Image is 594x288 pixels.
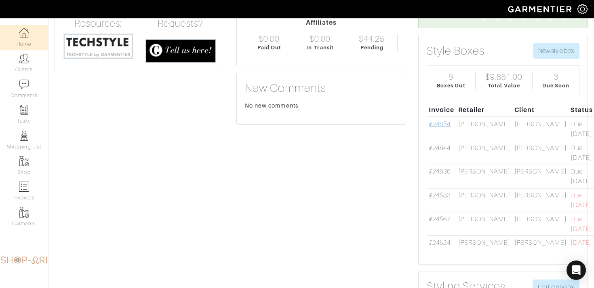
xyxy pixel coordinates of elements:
div: $0.00 [259,34,280,44]
td: [PERSON_NAME] [456,141,512,165]
span: Due [DATE] [571,192,592,209]
th: Client [512,103,569,117]
td: [PERSON_NAME] [456,236,512,250]
div: Total Value [488,82,520,89]
a: #24636 [429,168,451,175]
a: #24583 [429,192,451,199]
th: Invoice [427,103,456,117]
a: #24567 [429,216,451,223]
img: dashboard-icon-dbcd8f5a0b271acd01030246c82b418ddd0df26cd7fceb0bd07c9910d44c42f6.png [19,28,29,38]
div: $9,881.00 [485,72,522,82]
div: Boxes Out [437,82,465,89]
a: #24644 [429,144,451,152]
td: [PERSON_NAME] [456,165,512,188]
h3: Style Boxes [427,44,485,58]
td: [PERSON_NAME] [512,188,569,212]
div: Open Intercom Messenger [567,260,586,280]
div: Paid Out [257,44,281,51]
div: 6 [449,72,453,82]
img: techstyle-93310999766a10050dc78ceb7f971a75838126fd19372ce40ba20cdf6a89b94b.png [63,33,133,60]
img: feedback_requests-3821251ac2bd56c73c230f3229a5b25d6eb027adea667894f41107c140538ee0.png [145,39,216,63]
span: Due [DATE] [571,216,592,233]
div: 3 [554,72,558,82]
img: reminder-icon-8004d30b9f0a5d33ae49ab947aed9ed385cf756f9e5892f1edd6e32f2345188e.png [19,105,29,115]
button: New style box [533,43,579,59]
div: Affiliates [245,18,398,28]
img: stylists-icon-eb353228a002819b7ec25b43dbf5f0378dd9e0616d9560372ff212230b889e62.png [19,131,29,141]
h3: New Comments [245,81,398,95]
img: gear-icon-white-bd11855cb880d31180b6d7d6211b90ccbf57a29d726f0c71d8c61bd08dd39cc2.png [577,4,588,14]
img: garments-icon-b7da505a4dc4fd61783c78ac3ca0ef83fa9d6f193b1c9dc38574b1d14d53ca28.png [19,156,29,166]
th: Retailer [456,103,512,117]
div: No new comments [245,102,398,110]
span: [DATE] [571,239,592,246]
img: orders-icon-0abe47150d42831381b5fb84f609e132dff9fe21cb692f30cb5eec754e2cba89.png [19,182,29,192]
td: [PERSON_NAME] [456,188,512,212]
a: #24654 [429,121,451,128]
div: Due Soon [542,82,569,89]
img: clients-icon-6bae9207a08558b7cb47a8932f037763ab4055f8c8b6bfacd5dc20c3e0201464.png [19,53,29,64]
td: [PERSON_NAME] [456,212,512,236]
a: #24524 [429,239,451,246]
img: garmentier-logo-header-white-b43fb05a5012e4ada735d5af1a66efaba907eab6374d6393d1fbf88cb4ef424d.png [504,2,577,16]
td: [PERSON_NAME] [512,141,569,165]
div: $0.00 [310,34,331,44]
img: comment-icon-a0a6a9ef722e966f86d9cbdc48e553b5cf19dbc54f86b18d962a5391bc8f6eb6.png [19,79,29,89]
td: [PERSON_NAME] [512,117,569,141]
div: $44.25 [359,34,385,44]
div: In-Transit [306,44,334,51]
td: [PERSON_NAME] [512,212,569,236]
td: [PERSON_NAME] [512,165,569,188]
img: garments-icon-b7da505a4dc4fd61783c78ac3ca0ef83fa9d6f193b1c9dc38574b1d14d53ca28.png [19,208,29,218]
td: [PERSON_NAME] [456,117,512,141]
td: [PERSON_NAME] [512,236,569,250]
div: Pending [360,44,383,51]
